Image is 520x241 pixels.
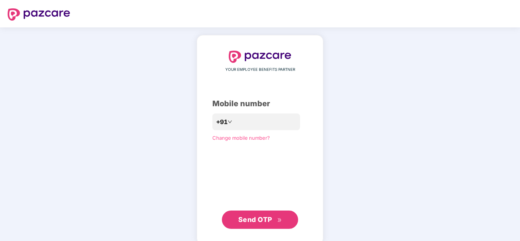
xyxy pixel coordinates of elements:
[225,67,295,73] span: YOUR EMPLOYEE BENEFITS PARTNER
[228,120,232,124] span: down
[212,135,270,141] a: Change mobile number?
[212,98,308,110] div: Mobile number
[238,215,272,223] span: Send OTP
[222,211,298,229] button: Send OTPdouble-right
[8,8,70,21] img: logo
[277,218,282,223] span: double-right
[216,117,228,127] span: +91
[229,51,291,63] img: logo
